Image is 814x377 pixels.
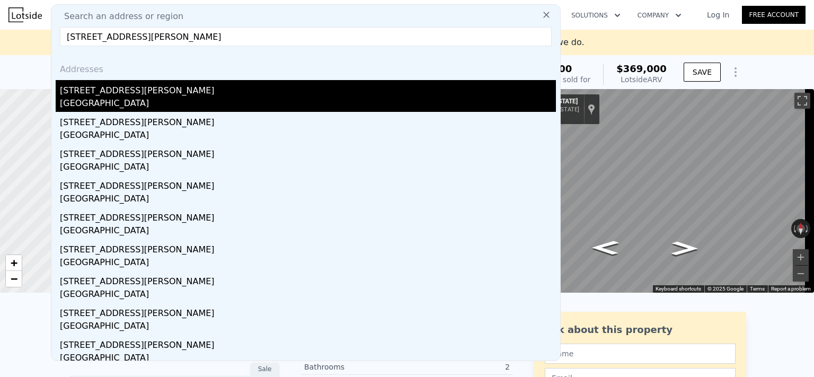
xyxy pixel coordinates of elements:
[407,362,510,372] div: 2
[742,6,806,24] a: Free Account
[750,286,765,292] a: Terms (opens in new tab)
[60,207,556,224] div: [STREET_ADDRESS][PERSON_NAME]
[60,97,556,112] div: [GEOGRAPHIC_DATA]
[6,255,22,271] a: Zoom in
[304,362,407,372] div: Bathrooms
[616,74,667,85] div: Lotside ARV
[60,161,556,176] div: [GEOGRAPHIC_DATA]
[791,219,797,238] button: Rotate counterclockwise
[11,256,17,269] span: +
[60,352,556,366] div: [GEOGRAPHIC_DATA]
[60,80,556,97] div: [STREET_ADDRESS][PERSON_NAME]
[60,176,556,192] div: [STREET_ADDRESS][PERSON_NAME]
[563,6,629,25] button: Solutions
[60,320,556,335] div: [GEOGRAPHIC_DATA]
[60,335,556,352] div: [STREET_ADDRESS][PERSON_NAME]
[485,89,814,293] div: Street View
[250,362,280,376] div: Sale
[707,286,744,292] span: © 2025 Google
[11,272,17,285] span: −
[805,219,811,238] button: Rotate clockwise
[60,256,556,271] div: [GEOGRAPHIC_DATA]
[660,238,709,259] path: Go East, E New York St
[616,63,667,74] span: $369,000
[694,10,742,20] a: Log In
[629,6,690,25] button: Company
[60,112,556,129] div: [STREET_ADDRESS][PERSON_NAME]
[656,285,701,293] button: Keyboard shortcuts
[56,10,183,23] span: Search an address or region
[8,7,42,22] img: Lotside
[545,344,736,364] input: Name
[60,192,556,207] div: [GEOGRAPHIC_DATA]
[545,322,736,337] div: Ask about this property
[794,93,810,109] button: Toggle fullscreen view
[684,63,721,82] button: SAVE
[60,271,556,288] div: [STREET_ADDRESS][PERSON_NAME]
[793,266,809,282] button: Zoom out
[588,103,595,115] a: Show location on map
[485,89,814,293] div: Map
[60,129,556,144] div: [GEOGRAPHIC_DATA]
[60,144,556,161] div: [STREET_ADDRESS][PERSON_NAME]
[60,224,556,239] div: [GEOGRAPHIC_DATA]
[725,62,746,83] button: Show Options
[793,249,809,265] button: Zoom in
[60,288,556,303] div: [GEOGRAPHIC_DATA]
[580,238,630,258] path: Go West, E New York St
[60,27,552,46] input: Enter an address, city, region, neighborhood or zip code
[56,55,556,80] div: Addresses
[60,303,556,320] div: [STREET_ADDRESS][PERSON_NAME]
[60,239,556,256] div: [STREET_ADDRESS][PERSON_NAME]
[6,271,22,287] a: Zoom out
[797,219,804,238] button: Reset the view
[771,286,811,292] a: Report a problem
